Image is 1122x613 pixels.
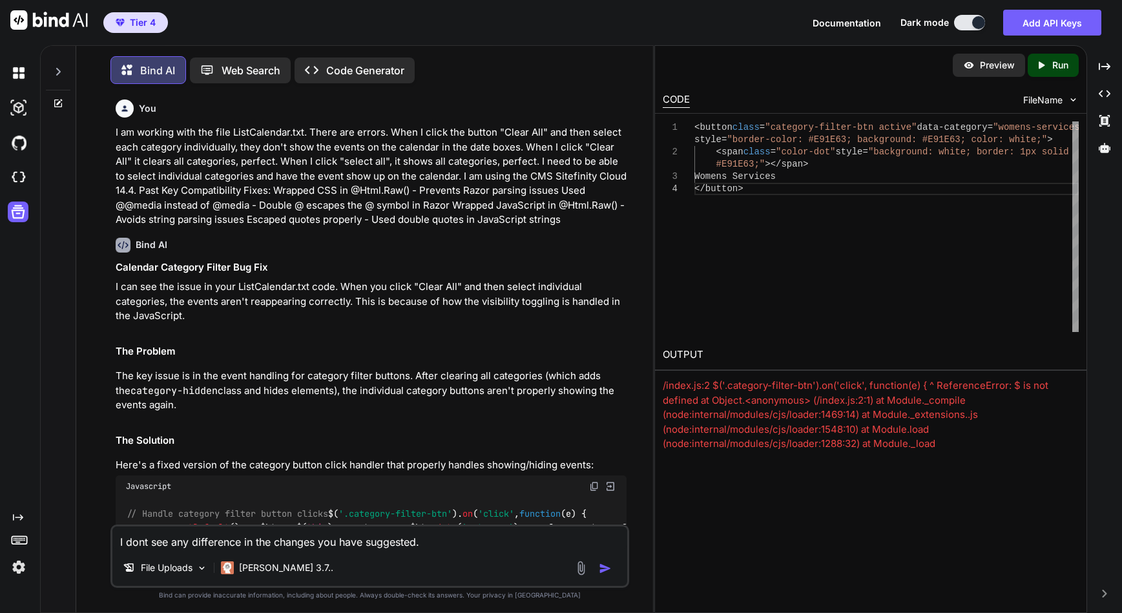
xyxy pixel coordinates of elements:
span: "color-dot" [776,147,835,157]
span: this [307,521,327,533]
span: < [716,147,722,157]
img: settings [8,556,30,578]
span: var [338,521,353,533]
span: Javascript [126,481,171,492]
span: preventDefault [157,521,229,533]
span: function [519,508,561,520]
img: Bind AI [10,10,88,30]
span: "border-color: #E91E63; background: #E91E63; color [727,134,998,145]
h1: Calendar Category Filter Bug Fix [116,260,627,275]
span: 'category' [462,521,514,533]
span: e [566,508,571,520]
span: '.category-filter-btn' [338,508,452,520]
p: [PERSON_NAME] 3.7.. [239,561,333,574]
img: copy [589,481,599,492]
h2: The Problem [116,344,627,359]
h6: Bind AI [136,238,167,251]
h2: The Solution [116,433,627,448]
p: The key issue is in the event handling for category filter buttons. After clearing all categories... [116,369,627,413]
button: Add API Keys [1003,10,1101,36]
div: 4 [663,183,678,195]
span: category [944,122,988,132]
div: 1 [663,121,678,134]
span: // Handle category filter button clicks [127,508,328,520]
span: Womens Services [694,171,776,182]
span: Tier 4 [130,16,156,29]
img: darkChat [8,62,30,84]
img: preview [963,59,975,71]
span: = [988,122,993,132]
p: Bind can provide inaccurate information, including about people. Always double-check its answers.... [110,590,629,600]
img: Claude 3.7 Sonnet (Anthropic) [221,561,234,574]
span: "background: white; border: 1px solid [868,147,1069,157]
h6: You [139,102,156,115]
span: data [436,521,457,533]
span: ></span [765,159,803,169]
span: > [1047,134,1052,145]
span: </button [694,183,738,194]
img: premium [116,19,125,26]
div: CODE [663,92,690,108]
span: button [700,122,732,132]
button: premiumTier 4 [103,12,168,33]
span: - [939,122,944,132]
span: data [917,122,939,132]
span: = [863,147,868,157]
span: class [743,147,771,157]
span: style [694,134,722,145]
img: Pick Models [196,563,207,574]
p: Web Search [222,63,280,78]
span: on [462,508,473,520]
p: Code Generator [326,63,404,78]
span: Documentation [813,17,881,28]
div: /index.js:2 $('.category-filter-btn').on('click', function(e) { ^ ReferenceError: $ is not define... [663,379,1079,495]
img: githubDark [8,132,30,154]
img: chevron down [1068,94,1079,105]
h2: OUTPUT [655,340,1086,370]
div: 2 [663,146,678,158]
button: Documentation [813,16,881,30]
span: = [760,122,765,132]
span: FileName [1023,94,1063,107]
textarea: I dont see any difference in the changes you have suggested. [112,526,627,550]
img: darkAi-studio [8,97,30,119]
span: var [524,521,539,533]
p: Run [1052,59,1068,72]
span: "category-filter-btn active" [765,122,917,132]
span: = [771,147,776,157]
span: var [245,521,260,533]
div: 3 [663,171,678,183]
span: style [836,147,863,157]
span: "womens-services" [993,122,1085,132]
span: 'click' [478,508,514,520]
span: Dark mode [900,16,949,29]
p: I am working with the file ListCalendar.txt. There are errors. When I click the button "Clear All... [116,125,627,227]
span: < [694,122,700,132]
img: cloudideIcon [8,167,30,189]
span: > [738,183,743,194]
span: class [732,122,760,132]
span: > [803,159,808,169]
img: attachment [574,561,588,576]
p: Bind AI [140,63,175,78]
img: icon [599,562,612,575]
span: #E91E63;" [716,159,765,169]
p: Preview [980,59,1015,72]
code: category-hidden [130,384,218,397]
p: I can see the issue in your ListCalendar.txt code. When you click "Clear All" and then select ind... [116,280,627,324]
p: File Uploads [141,561,192,574]
p: Here's a fixed version of the category button click handler that properly handles showing/hiding ... [116,458,627,473]
img: Open in Browser [605,481,616,492]
span: : white;" [999,134,1048,145]
span: = [722,134,727,145]
span: span [722,147,743,157]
